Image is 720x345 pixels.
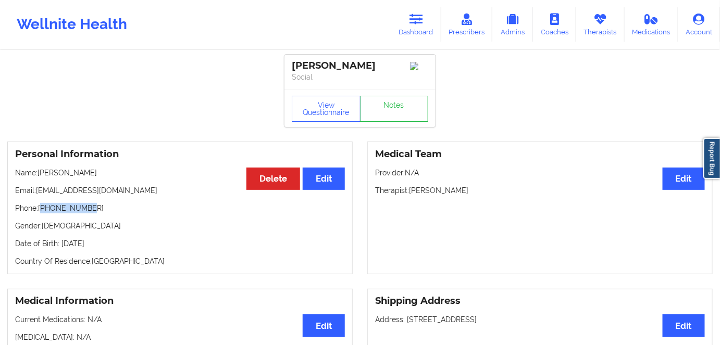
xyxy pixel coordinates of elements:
[246,168,300,190] button: Delete
[625,7,678,42] a: Medications
[391,7,441,42] a: Dashboard
[375,168,705,178] p: Provider: N/A
[15,295,345,307] h3: Medical Information
[292,72,428,82] p: Social
[303,168,345,190] button: Edit
[15,238,345,249] p: Date of Birth: [DATE]
[15,314,345,325] p: Current Medications: N/A
[15,148,345,160] h3: Personal Information
[492,7,533,42] a: Admins
[576,7,625,42] a: Therapists
[410,62,428,70] img: Image%2Fplaceholer-image.png
[703,138,720,179] a: Report Bug
[15,221,345,231] p: Gender: [DEMOGRAPHIC_DATA]
[15,332,345,342] p: [MEDICAL_DATA]: N/A
[15,256,345,266] p: Country Of Residence: [GEOGRAPHIC_DATA]
[292,60,428,72] div: [PERSON_NAME]
[375,148,705,160] h3: Medical Team
[375,295,705,307] h3: Shipping Address
[678,7,720,42] a: Account
[663,314,705,337] button: Edit
[663,168,705,190] button: Edit
[375,314,705,325] p: Address: [STREET_ADDRESS]
[15,185,345,196] p: Email: [EMAIL_ADDRESS][DOMAIN_NAME]
[375,185,705,196] p: Therapist: [PERSON_NAME]
[533,7,576,42] a: Coaches
[15,168,345,178] p: Name: [PERSON_NAME]
[360,96,429,122] a: Notes
[441,7,493,42] a: Prescribers
[292,96,361,122] button: View Questionnaire
[303,314,345,337] button: Edit
[15,203,345,213] p: Phone: [PHONE_NUMBER]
